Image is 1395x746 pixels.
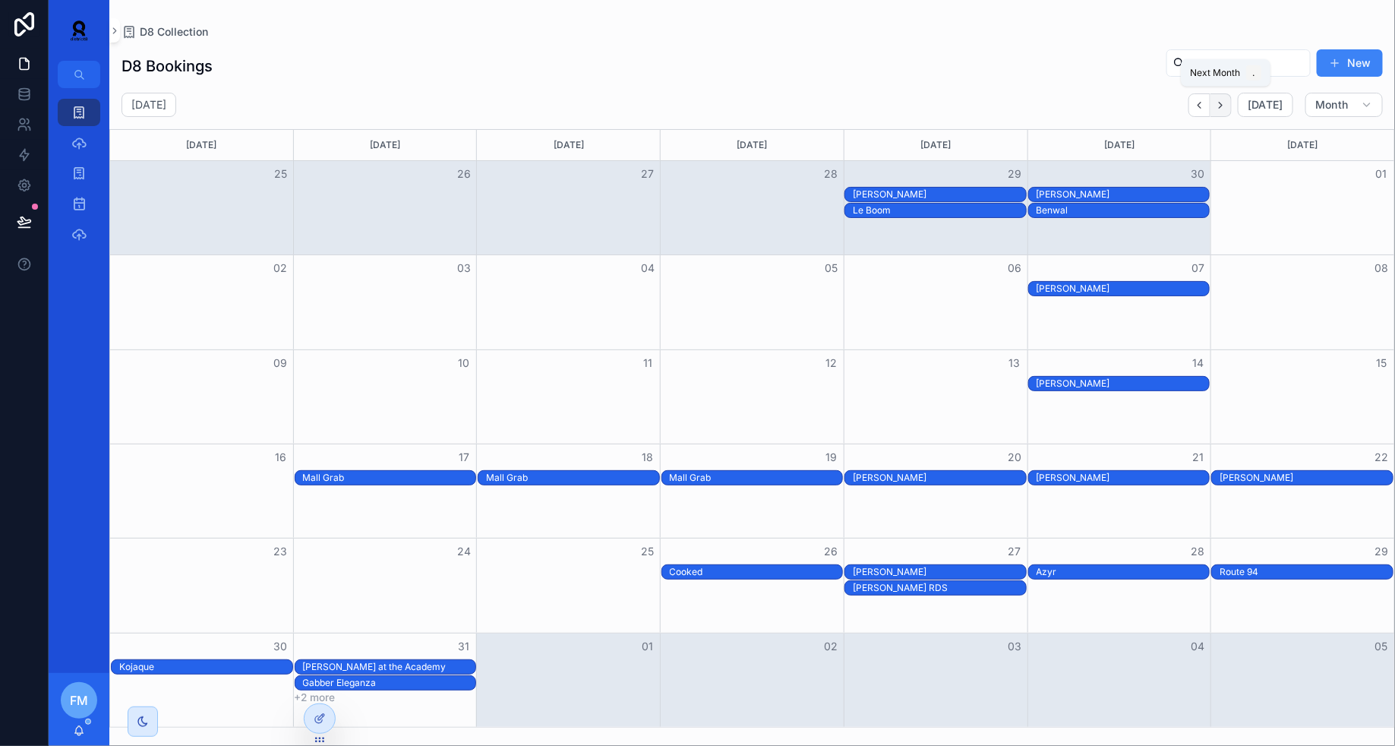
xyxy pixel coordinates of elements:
[272,165,290,183] button: 25
[272,354,290,372] button: 09
[853,204,1026,217] div: Le Boom
[119,660,292,674] div: Kojaque
[455,448,473,466] button: 17
[1037,565,1210,579] div: Azyr
[1248,67,1260,79] span: .
[670,471,843,485] div: Mall Grab
[1372,637,1390,656] button: 05
[1037,377,1210,390] div: Stella Bossi
[822,354,840,372] button: 12
[486,472,659,484] div: Mall Grab
[670,565,843,579] div: Cooked
[1005,542,1024,561] button: 27
[122,24,208,40] a: D8 Collection
[670,566,843,578] div: Cooked
[1372,165,1390,183] button: 01
[1372,259,1390,277] button: 08
[479,130,658,160] div: [DATE]
[1005,259,1024,277] button: 06
[61,18,97,43] img: App logo
[853,565,1026,579] div: Jeff Mills
[272,448,290,466] button: 16
[1305,93,1383,117] button: Month
[663,130,841,160] div: [DATE]
[1037,566,1210,578] div: Azyr
[1214,130,1392,160] div: [DATE]
[853,188,1026,201] div: [PERSON_NAME]
[1037,472,1210,484] div: [PERSON_NAME]
[1037,204,1210,217] div: Benwal
[303,660,476,674] div: Max Dean at the Academy
[1005,354,1024,372] button: 13
[1188,448,1207,466] button: 21
[303,472,476,484] div: Mall Grab
[853,581,1026,595] div: Boris Brejcha RDS
[1005,165,1024,183] button: 29
[1188,542,1207,561] button: 28
[272,542,290,561] button: 23
[1238,93,1293,117] button: [DATE]
[1188,165,1207,183] button: 30
[70,691,88,710] span: FM
[822,448,840,466] button: 19
[1188,259,1207,277] button: 07
[272,259,290,277] button: 02
[1190,67,1240,79] span: Next Month
[1210,93,1232,117] button: Next
[1037,188,1210,201] div: Ben Klock
[1220,472,1393,484] div: [PERSON_NAME]
[122,55,213,77] h1: D8 Bookings
[303,677,476,689] div: Gabber Eleganza
[295,691,336,703] button: +2 more
[455,259,473,277] button: 03
[639,542,657,561] button: 25
[1188,93,1210,117] button: Back
[455,354,473,372] button: 10
[140,24,208,40] span: D8 Collection
[639,165,657,183] button: 27
[822,637,840,656] button: 02
[303,471,476,485] div: Mall Grab
[1248,98,1283,112] span: [DATE]
[1188,354,1207,372] button: 14
[1220,566,1393,578] div: Route 94
[455,165,473,183] button: 26
[1372,448,1390,466] button: 22
[1220,471,1393,485] div: Charlie Sparks
[639,354,657,372] button: 11
[272,637,290,656] button: 30
[853,204,1026,217] div: Le Boom
[1037,471,1210,485] div: Josh Baker
[455,637,473,656] button: 31
[109,129,1395,728] div: Month View
[455,542,473,561] button: 24
[639,259,657,277] button: 04
[670,472,843,484] div: Mall Grab
[822,542,840,561] button: 26
[296,130,475,160] div: [DATE]
[1037,283,1210,295] div: [PERSON_NAME]
[486,471,659,485] div: Mall Grab
[822,165,840,183] button: 28
[1188,637,1207,656] button: 04
[1317,49,1383,77] button: New
[822,259,840,277] button: 05
[639,448,657,466] button: 18
[847,130,1025,160] div: [DATE]
[853,472,1026,484] div: [PERSON_NAME]
[1005,637,1024,656] button: 03
[1037,188,1210,201] div: [PERSON_NAME]
[853,582,1026,594] div: [PERSON_NAME] RDS
[131,97,166,112] h2: [DATE]
[853,471,1026,485] div: Patrick Topping
[1220,565,1393,579] div: Route 94
[1372,542,1390,561] button: 29
[112,130,291,160] div: [DATE]
[1037,282,1210,296] div: DJ Seinfeld
[1037,204,1210,217] div: Benwal
[1005,448,1024,466] button: 20
[639,637,657,656] button: 01
[1037,378,1210,390] div: [PERSON_NAME]
[49,88,109,267] div: scrollable content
